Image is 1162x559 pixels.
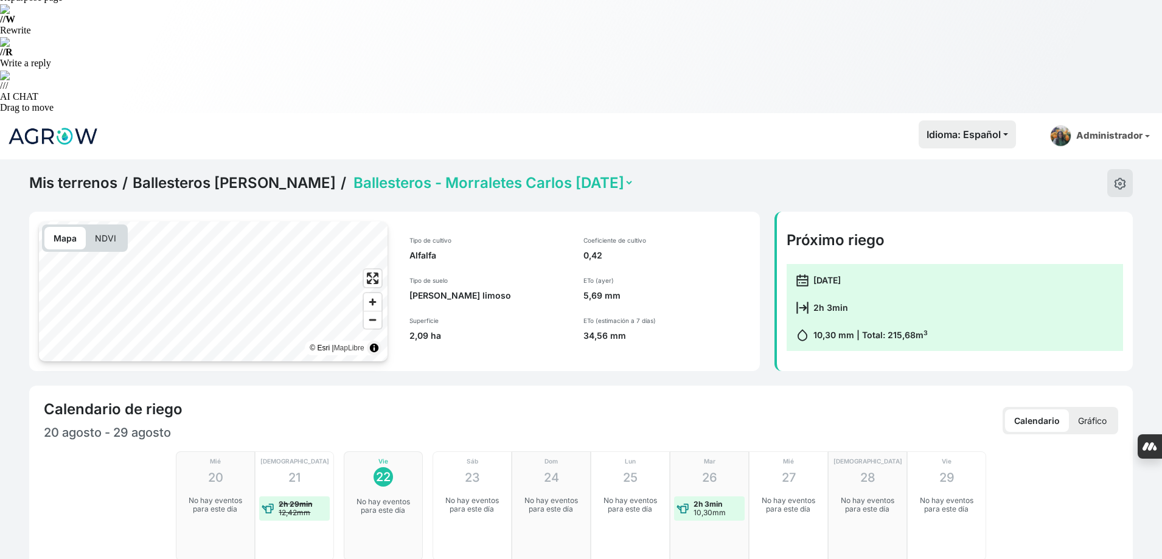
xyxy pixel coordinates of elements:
[44,227,86,249] p: Mapa
[341,174,346,192] span: /
[583,249,750,262] p: 0,42
[1114,178,1126,190] img: edit
[544,468,559,487] p: 24
[364,293,381,311] button: Zoom in
[364,311,381,328] button: Zoom out
[7,121,99,151] img: Logo
[704,457,715,466] p: Mar
[208,468,223,487] p: 20
[833,457,902,466] p: [DEMOGRAPHIC_DATA]
[939,468,955,487] p: 29
[409,236,569,245] p: Tipo de cultivo
[310,342,364,354] div: © Esri |
[364,269,381,287] button: Enter fullscreen
[262,502,274,515] img: water-event
[409,316,569,325] p: Superficie
[288,468,301,487] p: 21
[279,499,312,509] strong: 2h 29min
[467,457,478,466] p: Sáb
[583,236,750,245] p: Coeficiente de cultivo
[757,496,819,513] p: No hay eventos para este día
[122,174,128,192] span: /
[44,423,581,442] p: 20 agosto - 29 agosto
[796,329,809,341] img: calendar
[86,227,125,249] p: NDVI
[1005,409,1069,432] p: Calendario
[625,457,636,466] p: Lun
[520,496,582,513] p: No hay eventos para este día
[376,468,391,486] p: 22
[796,274,809,286] img: calendar
[783,457,794,466] p: Mié
[924,329,928,337] sup: 3
[378,457,388,466] p: Vie
[694,509,726,517] p: 10,30mm
[29,174,117,192] a: Mis terrenos
[1050,125,1071,147] img: admin-picture
[44,400,183,418] h4: Calendario de riego
[677,502,689,515] img: water-event
[599,496,661,513] p: No hay eventos para este día
[860,468,875,487] p: 28
[837,496,899,513] p: No hay eventos para este día
[441,496,503,513] p: No hay eventos para este día
[813,301,848,314] p: 2h 3min
[919,120,1016,148] button: Idioma: Español
[39,221,388,361] canvas: Map
[782,468,796,487] p: 27
[279,509,312,517] p: 12,42mm
[813,274,841,286] p: [DATE]
[409,330,569,342] p: 2,09 ha
[409,249,569,262] p: Alfalfa
[813,328,928,341] p: 10,30 mm | Total: 215,68
[409,290,569,302] p: [PERSON_NAME] limoso
[787,231,1123,249] h4: Próximo riego
[1045,120,1155,151] a: Administrador
[583,276,750,285] p: ETo (ayer)
[260,457,329,466] p: [DEMOGRAPHIC_DATA]
[465,468,480,487] p: 23
[583,290,750,302] p: 5,69 mm
[544,457,558,466] p: Dom
[133,174,336,192] a: Ballesteros [PERSON_NAME]
[334,344,364,352] a: MapLibre
[1069,409,1116,432] p: Gráfico
[184,496,246,513] p: No hay eventos para este día
[623,468,638,487] p: 25
[694,499,722,509] strong: 2h 3min
[916,496,978,513] p: No hay eventos para este día
[367,341,381,355] summary: Toggle attribution
[351,173,634,192] select: Terrain Selector
[702,468,717,487] p: 26
[583,330,750,342] p: 34,56 mm
[796,302,809,314] img: calendar
[352,498,414,515] p: No hay eventos para este día
[583,316,750,325] p: ETo (estimación a 7 días)
[210,457,221,466] p: Mié
[942,457,952,466] p: Vie
[916,330,928,340] span: m
[409,276,569,285] p: Tipo de suelo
